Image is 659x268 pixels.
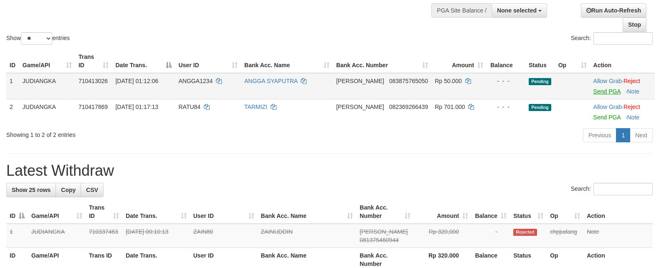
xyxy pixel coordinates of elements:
span: · [593,104,624,110]
span: Show 25 rows [12,187,51,193]
td: JUDIANGKA [19,73,75,99]
div: - - - [490,103,522,111]
td: · [590,99,655,125]
th: ID [6,49,19,73]
td: ZAIN80 [190,224,258,248]
span: CSV [86,187,98,193]
td: JUDIANGKA [28,224,86,248]
span: Copy 083875765050 to clipboard [389,78,428,84]
input: Search: [593,183,653,195]
label: Show entries [6,32,70,45]
th: Balance: activate to sort column ascending [471,200,510,224]
span: Copy [61,187,76,193]
label: Search: [571,32,653,45]
a: Note [627,88,640,95]
th: Status [525,49,555,73]
td: · [590,73,655,99]
th: Action [590,49,655,73]
span: ANGGA1234 [178,78,213,84]
th: Trans ID: activate to sort column ascending [86,200,122,224]
a: Send PGA [593,114,621,121]
th: Status: activate to sort column ascending [510,200,547,224]
td: chpjudang [547,224,583,248]
th: Game/API: activate to sort column ascending [19,49,75,73]
td: Rp 320,000 [414,224,471,248]
span: RATU84 [178,104,200,110]
a: Send PGA [593,88,621,95]
td: 1 [6,73,19,99]
span: [DATE] 01:17:13 [115,104,158,110]
span: Copy 081375460944 to clipboard [360,237,398,243]
span: Rp 701.000 [435,104,465,110]
td: [DATE] 00:10:13 [122,224,190,248]
a: TARMIZI [244,104,267,110]
a: Previous [583,128,616,142]
td: 710337463 [86,224,122,248]
th: User ID: activate to sort column ascending [175,49,241,73]
th: ID: activate to sort column descending [6,200,28,224]
button: None selected [492,3,547,18]
td: - [471,224,510,248]
a: Note [627,114,640,121]
td: 2 [6,99,19,125]
th: Date Trans.: activate to sort column descending [112,49,175,73]
span: Pending [529,78,551,85]
th: Trans ID: activate to sort column ascending [75,49,112,73]
a: Reject [624,104,640,110]
a: CSV [81,183,104,197]
div: Showing 1 to 2 of 2 entries [6,127,269,139]
span: Copy 082369266439 to clipboard [389,104,428,110]
div: - - - [490,77,522,85]
span: [DATE] 01:12:06 [115,78,158,84]
a: Copy [56,183,81,197]
span: · [593,78,624,84]
td: JUDIANGKA [19,99,75,125]
td: 1 [6,224,28,248]
a: Reject [624,78,640,84]
a: Stop [623,18,646,32]
span: [PERSON_NAME] [336,78,384,84]
th: Op: activate to sort column ascending [555,49,590,73]
th: Bank Acc. Name: activate to sort column ascending [241,49,333,73]
th: Amount: activate to sort column ascending [431,49,487,73]
th: Balance [487,49,525,73]
a: ZAINUDDIN [261,228,293,235]
div: PGA Site Balance / [431,3,492,18]
select: Showentries [21,32,52,45]
h1: Latest Withdraw [6,162,653,179]
span: Pending [529,104,551,111]
span: [PERSON_NAME] [360,228,408,235]
th: Game/API: activate to sort column ascending [28,200,86,224]
th: Op: activate to sort column ascending [547,200,583,224]
a: 1 [616,128,630,142]
span: Rp 50.000 [435,78,462,84]
th: User ID: activate to sort column ascending [190,200,258,224]
th: Date Trans.: activate to sort column ascending [122,200,190,224]
th: Amount: activate to sort column ascending [414,200,471,224]
span: Rejected [513,229,537,236]
th: Bank Acc. Number: activate to sort column ascending [356,200,414,224]
th: Bank Acc. Number: activate to sort column ascending [333,49,431,73]
th: Bank Acc. Name: activate to sort column ascending [258,200,357,224]
span: None selected [497,7,537,14]
label: Search: [571,183,653,195]
span: [PERSON_NAME] [336,104,384,110]
a: Run Auto-Refresh [581,3,646,18]
a: Note [587,228,599,235]
a: Allow Grab [593,78,622,84]
span: 710413026 [79,78,108,84]
th: Action [583,200,653,224]
a: Show 25 rows [6,183,56,197]
a: ANGGA SYAPUTRA [244,78,297,84]
a: Next [630,128,653,142]
a: Allow Grab [593,104,622,110]
span: 710417869 [79,104,108,110]
input: Search: [593,32,653,45]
